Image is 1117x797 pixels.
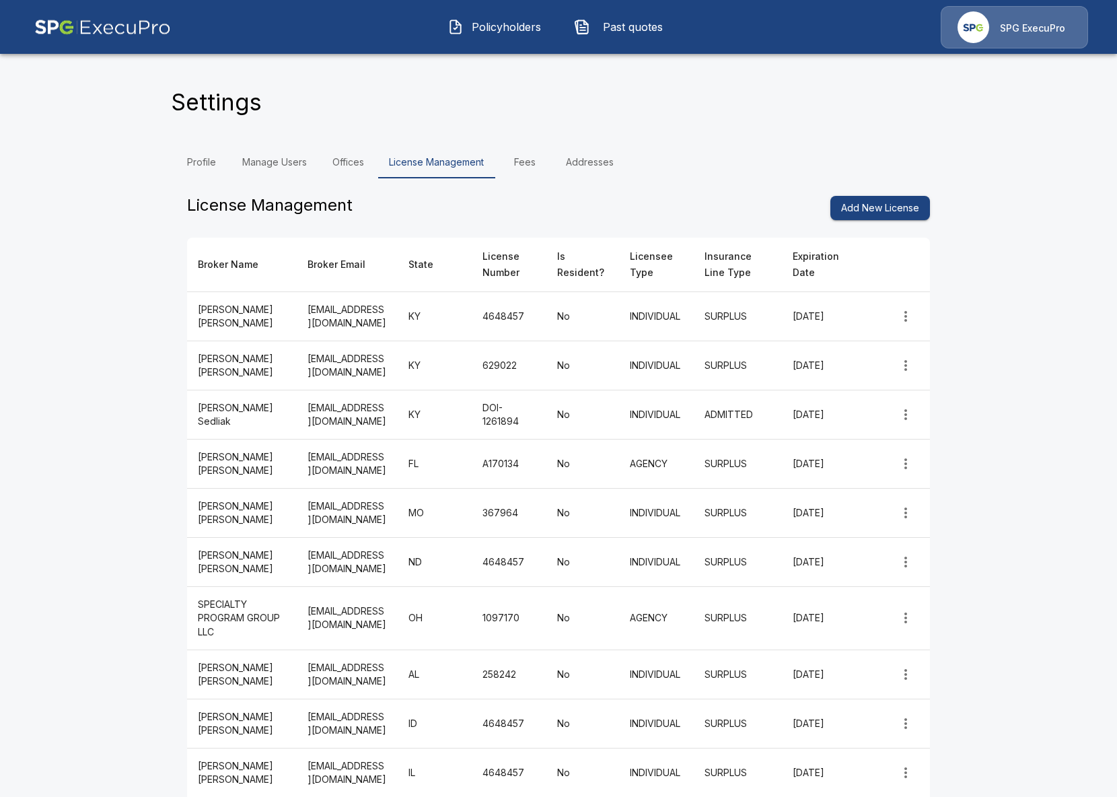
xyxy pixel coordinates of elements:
td: 4648457 [472,292,546,341]
td: [PERSON_NAME] Sedliak [187,390,297,440]
td: [DATE] [782,538,860,587]
th: Broker Name [187,238,297,292]
a: Addresses [555,146,624,178]
th: Broker Email [297,238,398,292]
td: INDIVIDUAL [619,699,694,748]
td: IL [398,748,472,797]
td: No [546,748,619,797]
td: [EMAIL_ADDRESS][DOMAIN_NAME] [297,587,398,650]
td: [EMAIL_ADDRESS][DOMAIN_NAME] [297,440,398,489]
td: [EMAIL_ADDRESS][DOMAIN_NAME] [297,292,398,341]
td: [PERSON_NAME] [PERSON_NAME] [187,440,297,489]
td: OH [398,587,472,650]
p: SPG ExecuPro [1000,22,1065,35]
td: SURPLUS [694,748,782,797]
td: No [546,341,619,390]
td: No [546,699,619,748]
td: [EMAIL_ADDRESS][DOMAIN_NAME] [297,489,398,538]
td: [DATE] [782,440,860,489]
a: Agency IconSPG ExecuPro [941,6,1088,48]
a: Profile [171,146,231,178]
td: INDIVIDUAL [619,489,694,538]
td: [PERSON_NAME] [PERSON_NAME] [187,538,297,587]
td: KY [398,292,472,341]
td: No [546,292,619,341]
button: more [892,710,919,737]
button: more [892,303,919,330]
th: Expiration Date [782,238,860,292]
td: SURPLUS [694,292,782,341]
td: 4648457 [472,699,546,748]
td: KY [398,341,472,390]
td: AGENCY [619,440,694,489]
td: DOI-1261894 [472,390,546,440]
td: [DATE] [782,650,860,699]
td: SURPLUS [694,440,782,489]
td: [DATE] [782,489,860,538]
a: Manage Users [231,146,318,178]
button: more [892,499,919,526]
button: more [892,352,919,379]
img: Agency Icon [958,11,989,43]
td: [EMAIL_ADDRESS][DOMAIN_NAME] [297,650,398,699]
span: Policyholders [469,19,543,35]
td: [PERSON_NAME] [PERSON_NAME] [187,699,297,748]
td: 1097170 [472,587,546,650]
td: No [546,538,619,587]
td: INDIVIDUAL [619,390,694,440]
td: SURPLUS [694,587,782,650]
button: more [892,604,919,631]
td: [EMAIL_ADDRESS][DOMAIN_NAME] [297,538,398,587]
td: [DATE] [782,292,860,341]
td: [DATE] [782,390,860,440]
h5: License Management [187,195,353,216]
img: Past quotes Icon [574,19,590,35]
a: License Management [378,146,495,178]
img: AA Logo [34,6,171,48]
td: KY [398,390,472,440]
div: Settings Tabs [171,146,946,178]
td: [PERSON_NAME] [PERSON_NAME] [187,292,297,341]
td: No [546,440,619,489]
a: Fees [495,146,555,178]
td: [PERSON_NAME] [PERSON_NAME] [187,748,297,797]
h4: Settings [171,88,262,116]
td: No [546,587,619,650]
td: [DATE] [782,587,860,650]
td: INDIVIDUAL [619,341,694,390]
th: Insurance Line Type [694,238,782,292]
th: License Number [472,238,546,292]
button: Add New License [830,196,930,221]
td: 4648457 [472,748,546,797]
td: MO [398,489,472,538]
td: SURPLUS [694,699,782,748]
td: [EMAIL_ADDRESS][DOMAIN_NAME] [297,341,398,390]
td: INDIVIDUAL [619,748,694,797]
td: 367964 [472,489,546,538]
button: Policyholders IconPolicyholders [437,9,553,44]
td: 258242 [472,650,546,699]
td: [EMAIL_ADDRESS][DOMAIN_NAME] [297,699,398,748]
span: Past quotes [596,19,670,35]
button: more [892,450,919,477]
td: [DATE] [782,699,860,748]
button: Past quotes IconPast quotes [564,9,680,44]
td: ID [398,699,472,748]
td: [EMAIL_ADDRESS][DOMAIN_NAME] [297,748,398,797]
td: SPECIALTY PROGRAM GROUP LLC [187,587,297,650]
button: more [892,661,919,688]
td: SURPLUS [694,538,782,587]
th: State [398,238,472,292]
th: Is Resident? [546,238,619,292]
button: more [892,549,919,576]
td: [EMAIL_ADDRESS][DOMAIN_NAME] [297,390,398,440]
td: [PERSON_NAME] [PERSON_NAME] [187,341,297,390]
td: SURPLUS [694,650,782,699]
td: FL [398,440,472,489]
td: ND [398,538,472,587]
td: ADMITTED [694,390,782,440]
button: more [892,401,919,428]
td: SURPLUS [694,341,782,390]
